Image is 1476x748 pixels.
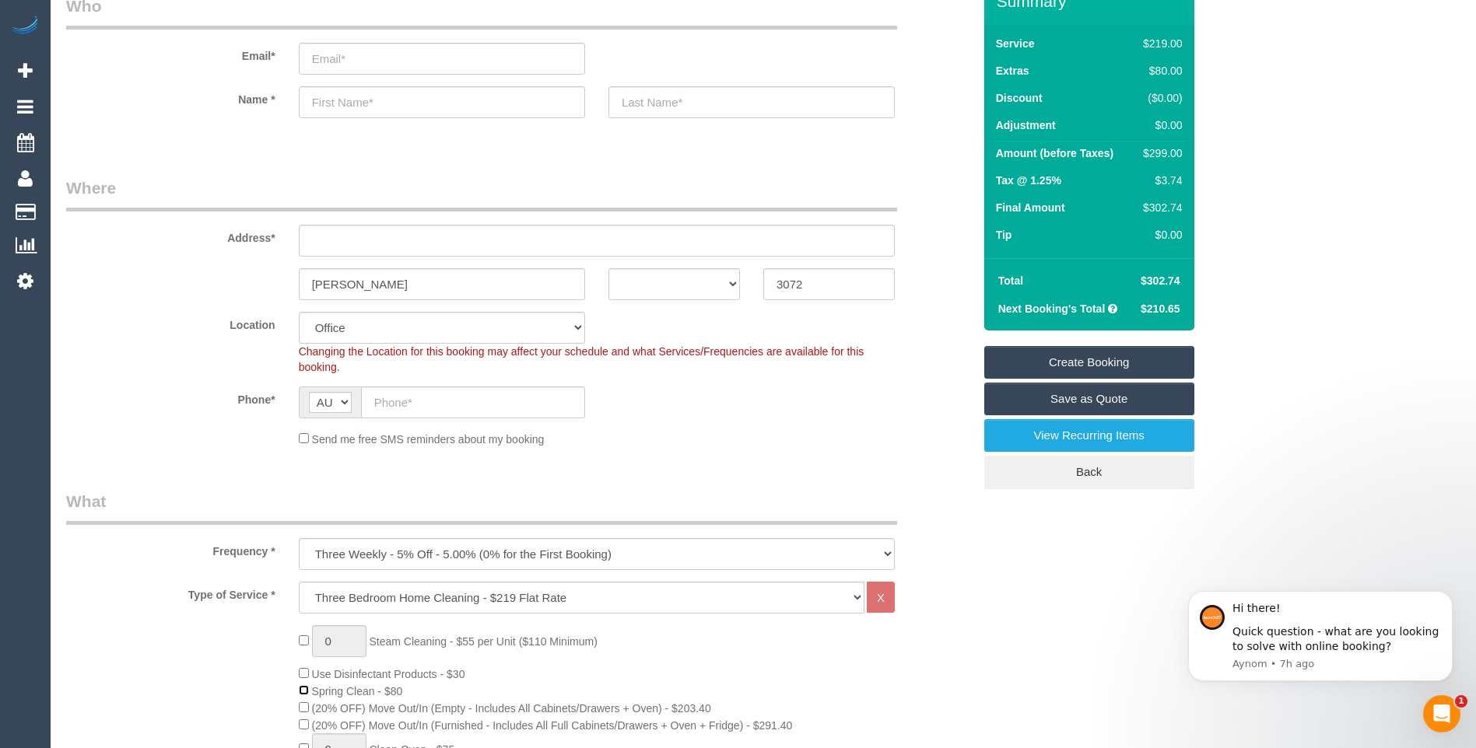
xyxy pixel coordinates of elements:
[984,383,1194,415] a: Save as Quote
[54,86,287,107] label: Name *
[1141,274,1180,287] span: $302.74
[54,582,287,603] label: Type of Service *
[299,268,585,300] input: Suburb*
[1137,36,1182,51] div: $219.00
[1455,695,1467,708] span: 1
[1137,200,1182,215] div: $302.74
[608,86,895,118] input: Last Name*
[1137,173,1182,188] div: $3.74
[54,386,287,407] label: Phone*
[998,274,1023,287] strong: Total
[998,302,1106,315] strong: Next Booking's Total
[66,177,897,211] legend: Where
[996,173,1061,188] label: Tax @ 1.25%
[1137,227,1182,243] div: $0.00
[1137,63,1182,79] div: $80.00
[369,635,597,648] span: Steam Cleaning - $55 per Unit ($110 Minimum)
[54,538,287,559] label: Frequency *
[312,702,711,715] span: (20% OFF) Move Out/In (Empty - Includes All Cabinets/Drawers + Oven) - $203.40
[1423,695,1460,732] iframe: Intercom live chat
[299,86,585,118] input: First Name*
[54,43,287,64] label: Email*
[984,419,1194,452] a: View Recurring Items
[996,117,1056,133] label: Adjustment
[1141,302,1180,315] span: $210.65
[361,386,585,418] input: Phone*
[1137,117,1182,133] div: $0.00
[996,145,1113,161] label: Amount (before Taxes)
[312,685,403,697] span: Spring Clean - $80
[54,225,287,246] label: Address*
[996,36,1035,51] label: Service
[312,719,793,732] span: (20% OFF) Move Out/In (Furnished - Includes All Full Cabinets/Drawers + Oven + Fridge) - $291.40
[312,433,545,446] span: Send me free SMS reminders about my booking
[9,16,40,37] img: Automaid Logo
[996,90,1043,106] label: Discount
[763,268,895,300] input: Post Code*
[66,490,897,525] legend: What
[996,63,1029,79] label: Extras
[299,43,585,75] input: Email*
[1165,568,1476,706] iframe: Intercom notifications message
[984,456,1194,488] a: Back
[54,312,287,333] label: Location
[1137,90,1182,106] div: ($0.00)
[984,346,1194,379] a: Create Booking
[312,668,465,680] span: Use Disinfectant Products - $30
[299,345,864,373] span: Changing the Location for this booking may affect your schedule and what Services/Frequencies are...
[1137,145,1182,161] div: $299.00
[996,200,1065,215] label: Final Amount
[996,227,1012,243] label: Tip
